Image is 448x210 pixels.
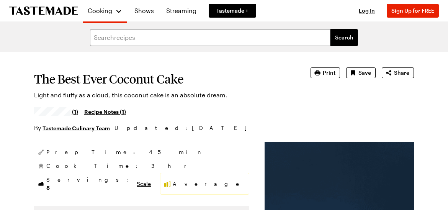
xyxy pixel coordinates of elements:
a: To Tastemade Home Page [9,7,78,15]
a: 5/5 stars from 1 reviews [34,108,78,115]
button: Cooking [87,3,122,18]
span: Prep Time: 45 min [46,148,204,156]
span: Print [323,69,335,77]
a: Recipe Notes (1) [84,107,126,116]
p: By [34,123,110,133]
span: Average [173,180,246,188]
span: Tastemade + [216,7,249,15]
button: Scale [137,180,151,188]
span: Updated : [DATE] [114,124,254,132]
span: Cook Time: 3 hr [46,162,194,170]
button: Print [311,67,340,78]
span: Save [358,69,371,77]
span: Search [335,34,353,41]
button: Log In [352,7,382,15]
span: (1) [72,108,78,115]
button: Save recipe [346,67,376,78]
button: Share [382,67,414,78]
span: 8 [46,184,50,191]
a: Tastemade Culinary Team [43,124,110,132]
span: Log In [359,7,375,14]
span: Sign Up for FREE [391,7,434,14]
span: Share [394,69,409,77]
p: Light and fluffy as a cloud, this coconut cake is an absolute dream. [34,90,289,100]
a: Tastemade + [209,4,256,18]
button: filters [330,29,358,46]
button: Sign Up for FREE [387,4,439,18]
h1: The Best Ever Coconut Cake [34,72,289,86]
span: Servings: [46,176,133,192]
span: Cooking [88,7,112,14]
